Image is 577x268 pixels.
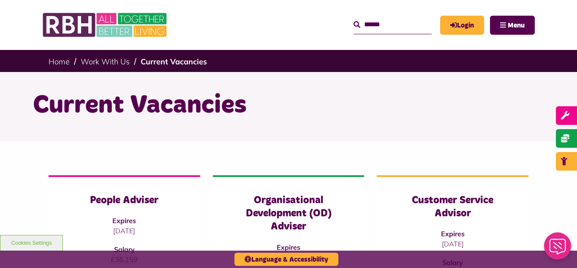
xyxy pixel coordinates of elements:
[441,229,465,238] strong: Expires
[490,16,535,35] button: Navigation
[112,216,136,225] strong: Expires
[394,239,512,249] p: [DATE]
[65,226,183,236] p: [DATE]
[141,57,207,66] a: Current Vacancies
[65,194,183,207] h3: People Adviser
[230,194,348,234] h3: Organisational Development (OD) Adviser
[33,89,544,122] h1: Current Vacancies
[539,230,577,268] iframe: Netcall Web Assistant for live chat
[114,245,135,254] strong: Salary
[354,16,432,34] input: Search
[49,57,70,66] a: Home
[277,243,300,251] strong: Expires
[234,253,338,266] button: Language & Accessibility
[440,16,484,35] a: MyRBH
[42,8,169,41] img: RBH
[394,194,512,220] h3: Customer Service Advisor
[81,57,130,66] a: Work With Us
[508,22,525,29] span: Menu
